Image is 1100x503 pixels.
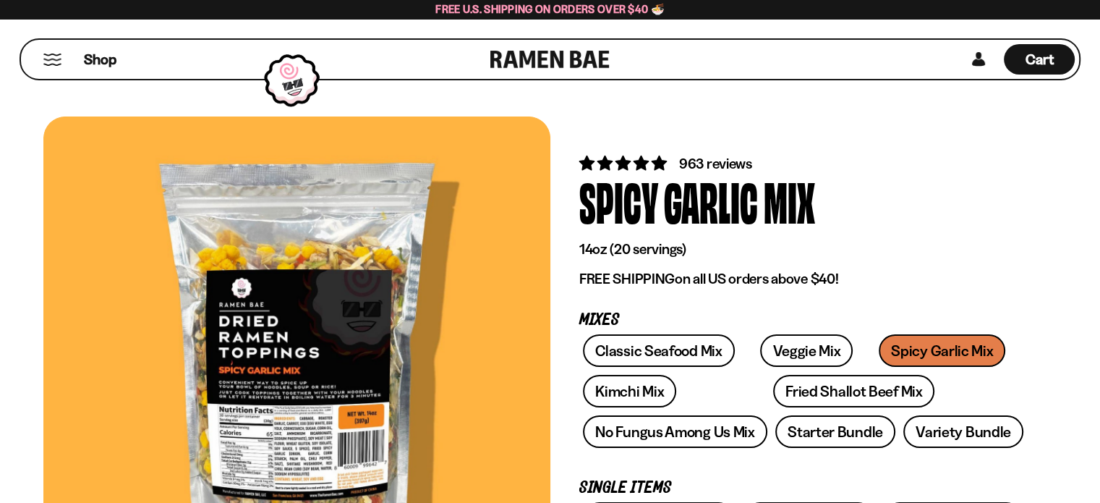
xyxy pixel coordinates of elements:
[579,270,1028,288] p: on all US orders above $40!
[760,334,853,367] a: Veggie Mix
[764,174,815,228] div: Mix
[579,174,658,228] div: Spicy
[579,154,670,172] span: 4.75 stars
[579,481,1028,495] p: Single Items
[84,44,116,75] a: Shop
[1026,51,1054,68] span: Cart
[579,270,675,287] strong: FREE SHIPPING
[579,240,1028,258] p: 14oz (20 servings)
[903,415,1023,448] a: Variety Bundle
[84,50,116,69] span: Shop
[583,375,676,407] a: Kimchi Mix
[583,415,767,448] a: No Fungus Among Us Mix
[435,2,665,16] span: Free U.S. Shipping on Orders over $40 🍜
[664,174,758,228] div: Garlic
[43,54,62,66] button: Mobile Menu Trigger
[773,375,934,407] a: Fried Shallot Beef Mix
[579,313,1028,327] p: Mixes
[583,334,734,367] a: Classic Seafood Mix
[679,155,752,172] span: 963 reviews
[1004,40,1075,79] div: Cart
[775,415,895,448] a: Starter Bundle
